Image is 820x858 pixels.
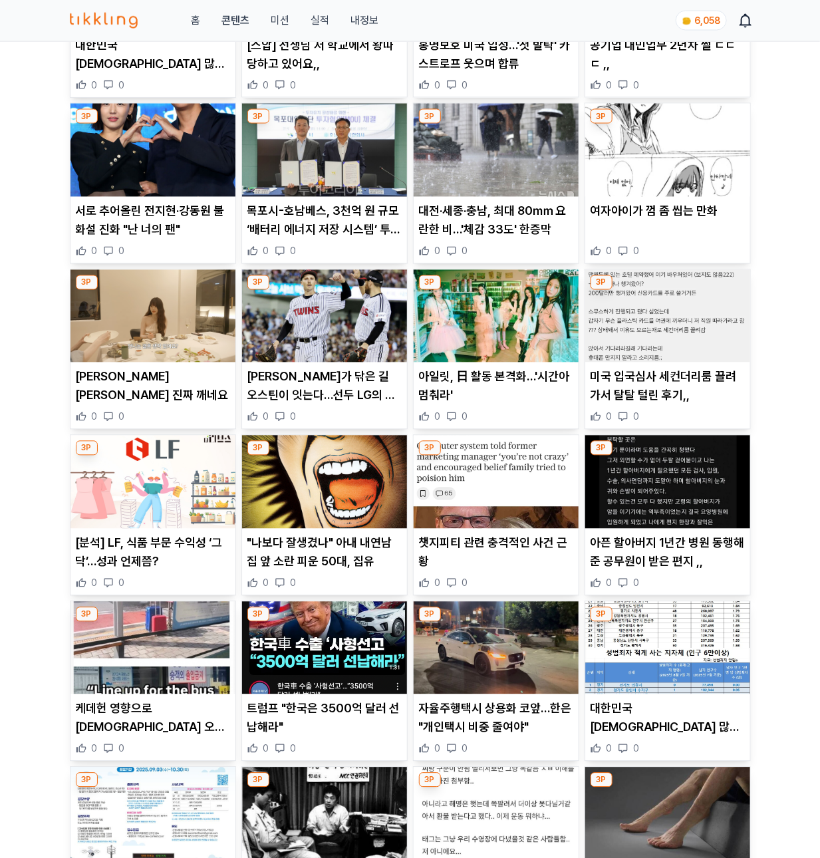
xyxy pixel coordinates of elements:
div: 3P 켈리가 닦은 길 오스틴이 잇는다…선두 LG의 원동력 된 '팀 문화' [PERSON_NAME]가 닦은 길 오스틴이 잇는다…선두 LG의 원동력 된 '팀 문화' 0 0 [241,269,408,430]
div: 3P [247,109,269,124]
p: 자율주행택시 상용화 코앞…한은 "개인택시 비중 줄여야" [419,700,573,737]
img: coin [682,16,692,27]
img: 챗지피티 관련 충격적인 사건 근황 [414,436,579,529]
span: 0 [92,742,98,756]
img: 케데헌 영향으로 한국 오는 사람들도 이런거에 감탄한다고 [70,602,235,695]
div: 3P 대한민국 성범죄자 많이 사는 동네 ,, 대한민국 [DEMOGRAPHIC_DATA] 많이 사는 동네 ,, 0 0 [585,601,751,762]
div: 3P [76,275,98,290]
div: 3P "나보다 잘생겼나" 아내 내연남 집 앞 소란 피운 50대, 집유 "나보다 잘생겼나" 아내 내연남 집 앞 소란 피운 50대, 집유 0 0 [241,435,408,596]
span: 0 [291,410,297,424]
span: 0 [435,410,441,424]
span: 0 [291,245,297,258]
p: 챗지피티 관련 충격적인 사건 근황 [419,534,573,571]
span: 0 [119,78,125,92]
span: 0 [462,577,468,590]
span: 0 [435,245,441,258]
div: 3P [591,441,613,456]
div: 3P [76,109,98,124]
span: 0 [119,742,125,756]
img: 아픈 할아버지 1년간 병원 동행해준 공무원이 받은 편지 ,, [585,436,750,529]
span: 0 [634,742,640,756]
span: 0 [435,742,441,756]
img: 미국 입국심사 세컨더리룸 끌려가서 탈탈 털린 후기,, [585,270,750,363]
img: 자율주행택시 상용화 코앞…한은 "개인택시 비중 줄여야" [414,602,579,695]
span: 6,058 [695,15,721,26]
span: 0 [263,577,269,590]
div: 3P [76,441,98,456]
div: 3P [591,773,613,787]
div: 3P 트럼프 "한국은 3500억 달러 선납해라" 트럼프 "한국은 3500억 달러 선납해라" 0 0 [241,601,408,762]
span: 0 [92,577,98,590]
span: 0 [435,577,441,590]
div: 3P [419,109,441,124]
span: 0 [263,78,269,92]
span: 0 [119,245,125,258]
div: 3P 미국 입국심사 세컨더리룸 끌려가서 탈탈 털린 후기,, 미국 입국심사 세컨더리룸 끌려가서 탈탈 털린 후기,, 0 0 [585,269,751,430]
div: 3P [419,607,441,622]
p: [스압] 선생님 저 학교에서 왕따 당하고 있어요,, [247,36,402,73]
a: coin 6,058 [676,11,724,31]
div: 3P [247,607,269,622]
span: 0 [263,410,269,424]
p: 아픈 할아버지 1년간 병원 동행해준 공무원이 받은 편지 ,, [591,534,745,571]
p: 대한민국 [DEMOGRAPHIC_DATA] 많이 사는 동네 ,, [591,700,745,737]
p: 서로 추어올린 전지현·강동원 불화설 진화 "난 너의 팬" [76,202,230,239]
div: 3P 아일릿, 日 활동 본격화…'시간아 멈춰라' 아일릿, 日 활동 본격화…'시간아 멈춰라' 0 0 [413,269,579,430]
p: 홍명보호 미국 입성…'첫 발탁' 카스트로프 웃으며 합류 [419,36,573,73]
img: 켈리가 닦은 길 오스틴이 잇는다…선두 LG의 원동력 된 '팀 문화' [242,270,407,363]
p: [PERSON_NAME] [PERSON_NAME] 진짜 깨네요 [76,368,230,405]
a: 실적 [311,13,329,29]
span: 0 [607,742,613,756]
p: 트럼프 "한국은 3500억 달러 선납해라" [247,700,402,737]
div: 3P 여자아이가 껌 좀 씹는 만화 여자아이가 껌 좀 씹는 만화 0 0 [585,103,751,264]
a: 콘텐츠 [221,13,249,29]
span: 0 [634,410,640,424]
div: 3P [591,275,613,290]
p: 여자아이가 껌 좀 씹는 만화 [591,202,745,221]
span: 0 [119,577,125,590]
img: 여자아이가 껌 좀 씹는 만화 [585,104,750,197]
span: 0 [92,245,98,258]
button: 미션 [271,13,289,29]
span: 0 [634,245,640,258]
p: [분석] LF, 식품 부문 수익성 ‘그닥’…성과 언제쯤? [76,534,230,571]
img: 서로 추어올린 전지현·강동원 불화설 진화 "난 너의 팬" [70,104,235,197]
div: 3P 장원영 이상형 진짜 깨네요 [PERSON_NAME] [PERSON_NAME] 진짜 깨네요 0 0 [70,269,236,430]
div: 3P 대전·세종·충남, 최대 80㎜ 요란한 비…'체감 33도' 한증막 대전·세종·충남, 최대 80㎜ 요란한 비…'체감 33도' 한증막 0 0 [413,103,579,264]
div: 3P [분석] LF, 식품 부문 수익성 ‘그닥’…성과 언제쯤? [분석] LF, 식품 부문 수익성 ‘그닥’…성과 언제쯤? 0 0 [70,435,236,596]
div: 3P [591,109,613,124]
div: 3P 아픈 할아버지 1년간 병원 동행해준 공무원이 받은 편지 ,, 아픈 할아버지 1년간 병원 동행해준 공무원이 받은 편지 ,, 0 0 [585,435,751,596]
a: 홈 [191,13,200,29]
div: 3P [76,773,98,787]
img: 대한민국 성범죄자 많이 사는 동네 ,, [585,602,750,695]
img: 장원영 이상형 진짜 깨네요 [70,270,235,363]
span: 0 [462,245,468,258]
span: 0 [291,577,297,590]
p: 케데헌 영향으로 [DEMOGRAPHIC_DATA] 오는 사람들도 이런거에 감탄[DEMOGRAPHIC_DATA] [76,700,230,737]
div: 3P [419,275,441,290]
span: 0 [462,78,468,92]
span: 0 [462,410,468,424]
p: 아일릿, 日 활동 본격화…'시간아 멈춰라' [419,368,573,405]
img: 목포시-호남베스, 3천억 원 규모 ‘배터리 에너지 저장 시스템’ 투자협약 [242,104,407,197]
p: 미국 입국심사 세컨더리룸 끌려가서 탈탈 털린 후기,, [591,368,745,405]
span: 0 [92,410,98,424]
img: 아일릿, 日 활동 본격화…'시간아 멈춰라' [414,270,579,363]
span: 0 [607,577,613,590]
span: 0 [607,245,613,258]
p: [PERSON_NAME]가 닦은 길 오스틴이 잇는다…선두 LG의 원동력 된 '팀 문화' [247,368,402,405]
img: [분석] LF, 식품 부문 수익성 ‘그닥’…성과 언제쯤? [70,436,235,529]
div: 3P [76,607,98,622]
div: 3P 자율주행택시 상용화 코앞…한은 "개인택시 비중 줄여야" 자율주행택시 상용화 코앞…한은 "개인택시 비중 줄여야" 0 0 [413,601,579,762]
p: 공기업 대민업무 2년차 썰 ㄷㄷㄷ ,, [591,36,745,73]
span: 0 [291,742,297,756]
span: 0 [263,742,269,756]
img: 티끌링 [70,13,138,29]
div: 3P [419,773,441,787]
img: 대전·세종·충남, 최대 80㎜ 요란한 비…'체감 33도' 한증막 [414,104,579,197]
div: 3P [247,275,269,290]
p: 목포시-호남베스, 3천억 원 규모 ‘배터리 에너지 저장 시스템’ 투자협약 [247,202,402,239]
div: 3P 챗지피티 관련 충격적인 사건 근황 챗지피티 관련 충격적인 사건 근황 0 0 [413,435,579,596]
p: 대한민국 [DEMOGRAPHIC_DATA] 많이 사는 동네 ,, [76,36,230,73]
div: 3P [591,607,613,622]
